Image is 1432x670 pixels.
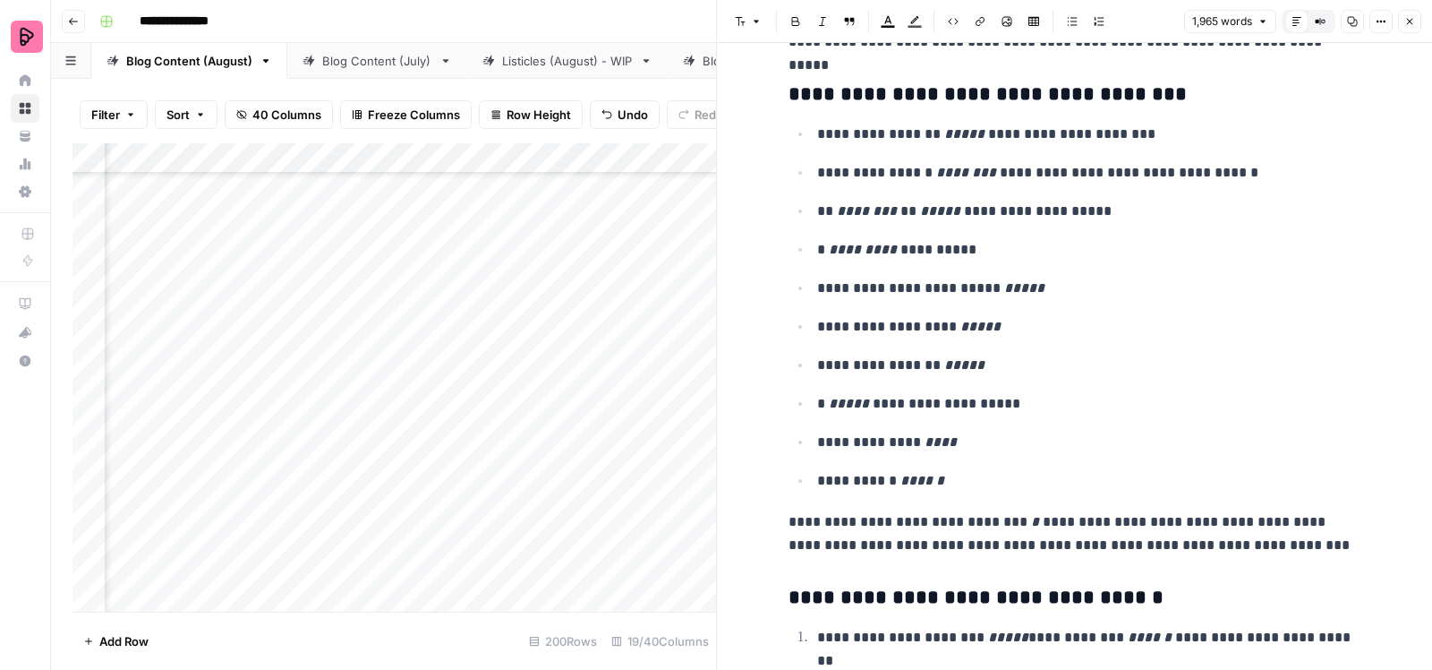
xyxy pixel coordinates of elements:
div: 19/40 Columns [604,627,716,656]
span: Filter [91,106,120,124]
button: Workspace: Preply [11,14,39,59]
button: Freeze Columns [340,100,472,129]
span: Redo [695,106,723,124]
a: Home [11,66,39,95]
span: Undo [618,106,648,124]
button: Sort [155,100,217,129]
span: Freeze Columns [368,106,460,124]
div: 200 Rows [522,627,604,656]
span: Add Row [99,632,149,650]
div: Blog Content (May) [703,52,813,70]
button: What's new? [11,318,39,347]
button: Row Height [479,100,583,129]
button: 1,965 words [1184,10,1276,33]
button: Filter [80,100,148,129]
span: 1,965 words [1192,13,1252,30]
a: Browse [11,94,39,123]
a: Blog Content (August) [91,43,287,79]
a: Your Data [11,122,39,150]
button: Help + Support [11,347,39,375]
span: Sort [166,106,190,124]
a: Blog Content (May) [668,43,848,79]
div: Listicles (August) - WIP [502,52,633,70]
button: 40 Columns [225,100,333,129]
button: Add Row [72,627,159,656]
button: Undo [590,100,660,129]
div: What's new? [12,319,38,346]
a: Settings [11,177,39,206]
img: Preply Logo [11,21,43,53]
a: Usage [11,150,39,178]
div: Blog Content (July) [322,52,432,70]
span: 40 Columns [252,106,321,124]
a: AirOps Academy [11,289,39,318]
a: Blog Content (July) [287,43,467,79]
a: Listicles (August) - WIP [467,43,668,79]
span: Row Height [507,106,571,124]
button: Redo [667,100,735,129]
div: Blog Content (August) [126,52,252,70]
